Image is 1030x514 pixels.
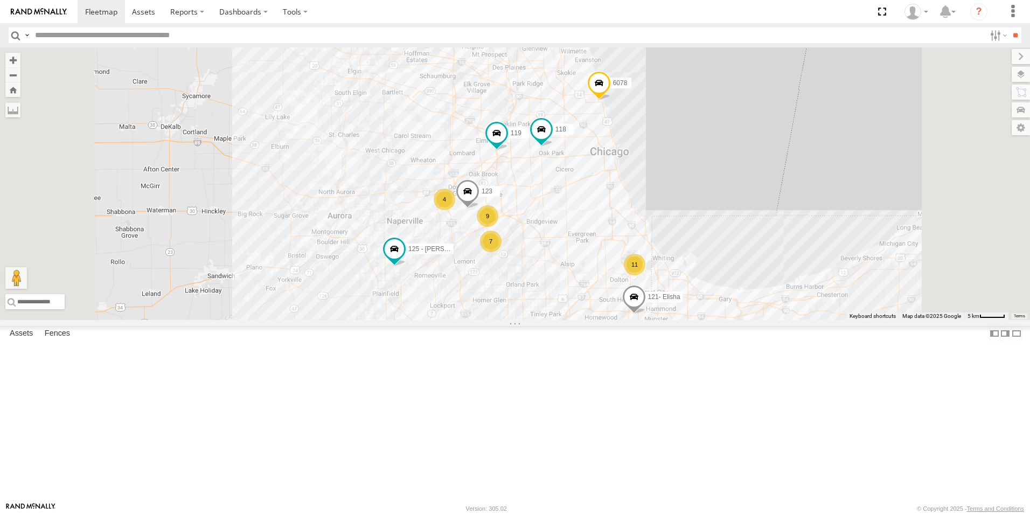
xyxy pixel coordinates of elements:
[511,129,521,137] span: 119
[466,505,507,512] div: Version: 305.02
[480,231,502,252] div: 7
[477,205,498,227] div: 9
[555,126,566,134] span: 118
[964,312,1008,320] button: Map Scale: 5 km per 44 pixels
[5,267,27,289] button: Drag Pegman onto the map to open Street View
[11,8,67,16] img: rand-logo.svg
[901,4,932,20] div: Ed Pruneda
[5,67,20,82] button: Zoom out
[648,293,680,301] span: 121- Elisha
[970,3,987,20] i: ?
[5,82,20,97] button: Zoom Home
[5,102,20,117] label: Measure
[1012,120,1030,135] label: Map Settings
[1000,326,1011,342] label: Dock Summary Table to the Right
[613,80,628,87] span: 6078
[968,313,979,319] span: 5 km
[986,27,1009,43] label: Search Filter Options
[6,503,55,514] a: Visit our Website
[624,254,645,275] div: 11
[967,505,1024,512] a: Terms and Conditions
[4,326,38,341] label: Assets
[850,312,896,320] button: Keyboard shortcuts
[23,27,31,43] label: Search Query
[989,326,1000,342] label: Dock Summary Table to the Left
[5,53,20,67] button: Zoom in
[1014,314,1025,318] a: Terms
[39,326,75,341] label: Fences
[408,246,478,253] span: 125 - [PERSON_NAME]
[902,313,961,319] span: Map data ©2025 Google
[434,189,455,210] div: 4
[917,505,1024,512] div: © Copyright 2025 -
[482,188,492,196] span: 123
[1011,326,1022,342] label: Hide Summary Table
